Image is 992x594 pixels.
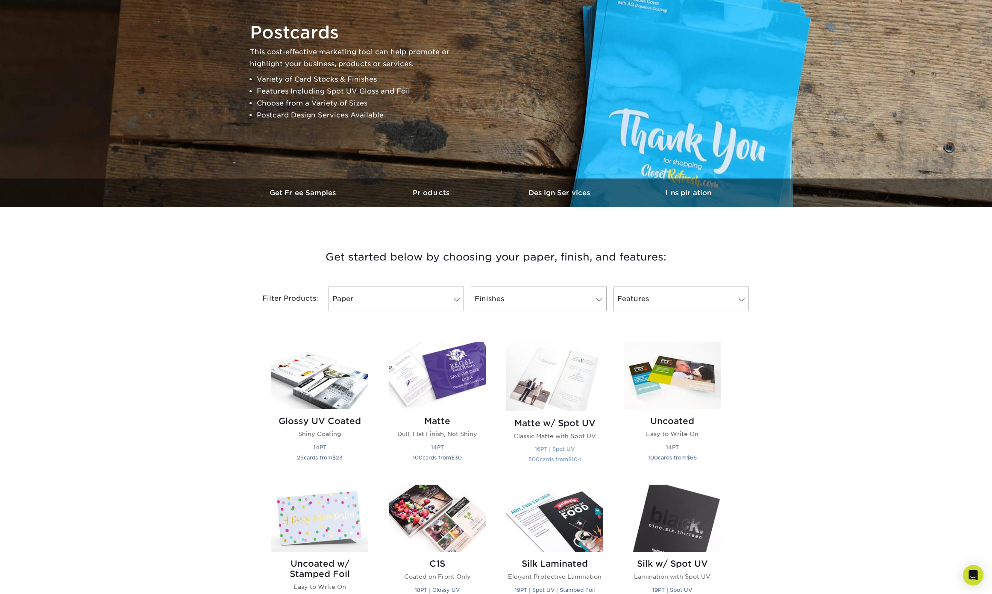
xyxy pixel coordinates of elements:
[568,456,572,462] span: $
[257,73,464,85] li: Variety of Card Stocks & Finishes
[690,454,697,461] span: 66
[624,416,721,426] h2: Uncoated
[515,587,595,593] small: 19PT | Spot UV | Stamped Foil
[246,238,746,276] h3: Get started below by choosing your paper, finish, and features:
[451,454,455,461] span: $
[506,418,603,428] h2: Matte w/ Spot UV
[271,342,368,409] img: Glossy UV Coated Postcards
[240,287,325,311] div: Filter Products:
[240,189,368,197] h3: Get Free Samples
[687,454,690,461] span: $
[506,559,603,569] h2: Silk Laminated
[624,430,721,438] p: Easy to Write On
[240,178,368,207] a: Get Free Samples
[506,342,603,411] img: Matte w/ Spot UV Postcards
[413,454,462,461] small: cards from
[624,559,721,569] h2: Silk w/ Spot UV
[389,559,486,569] h2: C1S
[250,46,464,70] p: This cost-effective marketing tool can help promote or highlight your business, products or servi...
[666,444,679,451] small: 14PT
[329,287,464,311] a: Paper
[389,572,486,581] p: Coated on Front Only
[506,432,603,440] p: Classic Matte with Spot UV
[271,430,368,438] p: Shiny Coating
[528,456,581,462] small: cards from
[624,342,721,474] a: Uncoated Postcards Uncoated Easy to Write On 14PT 100cards from$66
[613,287,749,311] a: Features
[652,587,692,593] small: 19PT | Spot UV
[572,456,581,462] span: 104
[389,342,486,474] a: Matte Postcards Matte Dull, Flat Finish, Not Shiny 14PT 100cards from$30
[415,587,460,593] small: 18PT | Glossy UV
[271,559,368,579] h2: Uncoated w/ Stamped Foil
[624,485,721,552] img: Silk w/ Spot UV Postcards
[257,97,464,109] li: Choose from a Variety of Sizes
[624,342,721,409] img: Uncoated Postcards
[413,454,423,461] span: 100
[431,444,444,451] small: 14PT
[257,85,464,97] li: Features Including Spot UV Gloss and Foil
[271,582,368,591] p: Easy to Write On
[314,444,326,451] small: 14PT
[455,454,462,461] span: 30
[471,287,606,311] a: Finishes
[648,454,697,461] small: cards from
[535,446,575,452] small: 16PT | Spot UV
[297,454,304,461] span: 25
[648,454,658,461] span: 100
[389,485,486,552] img: C1S Postcards
[336,454,343,461] span: 23
[506,572,603,581] p: Elegant Protective Lamination
[271,416,368,426] h2: Glossy UV Coated
[368,189,496,197] h3: Products
[963,565,983,585] div: Open Intercom Messenger
[332,454,336,461] span: $
[368,178,496,207] a: Products
[271,485,368,552] img: Uncoated w/ Stamped Foil Postcards
[624,189,752,197] h3: Inspiration
[271,342,368,474] a: Glossy UV Coated Postcards Glossy UV Coated Shiny Coating 14PT 25cards from$23
[389,342,486,409] img: Matte Postcards
[528,456,540,462] span: 500
[250,22,464,43] h1: Postcards
[389,430,486,438] p: Dull, Flat Finish, Not Shiny
[297,454,343,461] small: cards from
[496,189,624,197] h3: Design Services
[2,568,73,591] iframe: Google Customer Reviews
[389,416,486,426] h2: Matte
[257,109,464,121] li: Postcard Design Services Available
[506,342,603,474] a: Matte w/ Spot UV Postcards Matte w/ Spot UV Classic Matte with Spot UV 16PT | Spot UV 500cards fr...
[506,485,603,552] img: Silk Laminated Postcards
[624,572,721,581] p: Lamination with Spot UV
[496,178,624,207] a: Design Services
[624,178,752,207] a: Inspiration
